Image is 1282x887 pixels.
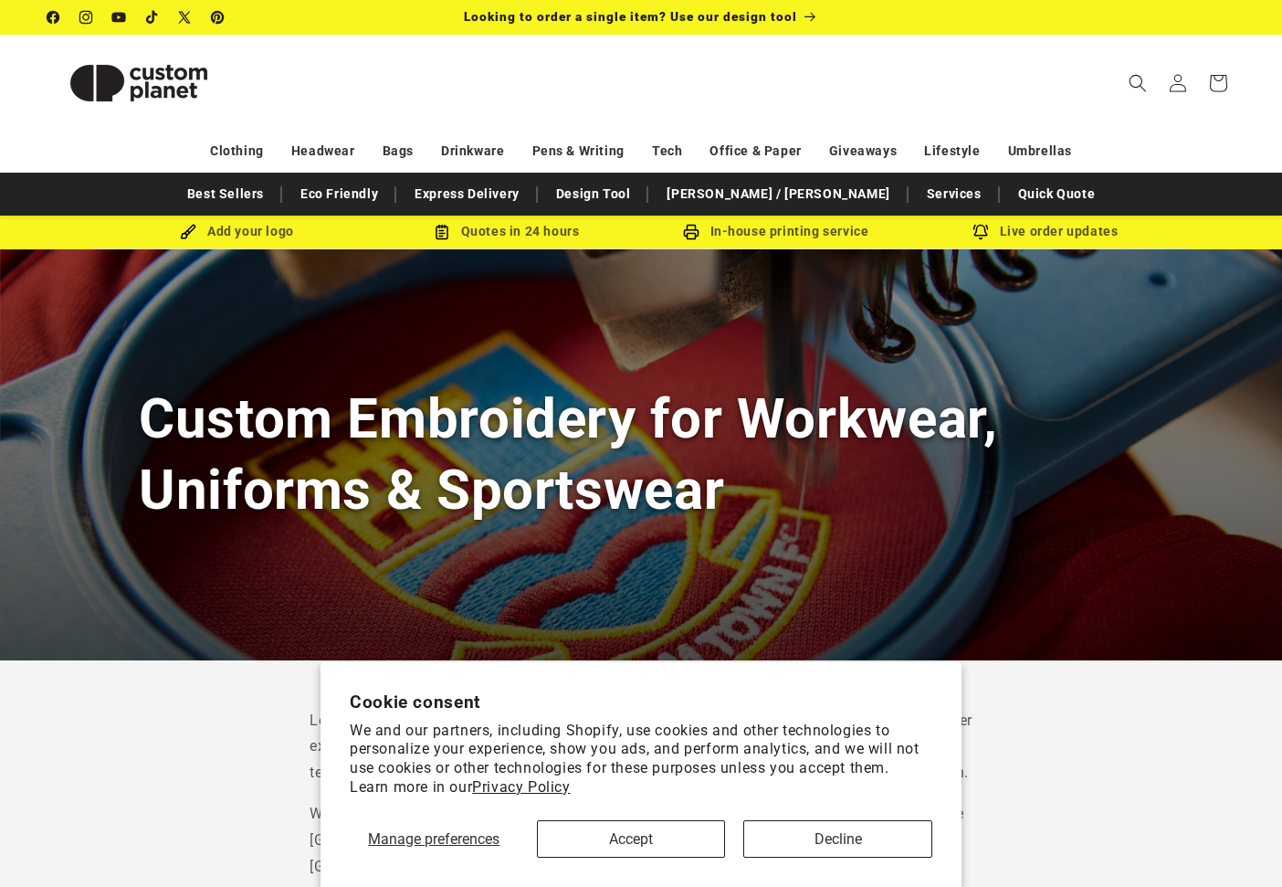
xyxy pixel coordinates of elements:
img: Custom Planet [47,42,230,124]
img: In-house printing [683,224,699,240]
a: Privacy Policy [472,778,570,796]
div: Add your logo [102,220,372,243]
span: Looking to order a single item? Use our design tool [464,9,797,24]
a: Pens & Writing [532,135,625,167]
a: Best Sellers [178,178,273,210]
a: Quick Quote [1009,178,1105,210]
span: Manage preferences [368,830,499,848]
img: Order Updates Icon [434,224,450,240]
h1: Custom Embroidery for Workwear, Uniforms & Sportswear [139,384,1143,524]
a: [PERSON_NAME] / [PERSON_NAME] [657,178,898,210]
a: Tech [652,135,682,167]
img: Order updates [972,224,989,240]
iframe: Chat Widget [1191,799,1282,887]
a: Drinkware [441,135,504,167]
p: Looking to add a long-lasting, professional finish to your garments? At Custom Planet, we offer e... [310,708,972,787]
a: Express Delivery [405,178,529,210]
button: Decline [743,820,932,858]
a: Office & Paper [709,135,801,167]
img: Brush Icon [180,224,196,240]
h2: Cookie consent [350,692,932,713]
a: Headwear [291,135,355,167]
a: Giveaways [829,135,897,167]
div: Quotes in 24 hours [372,220,641,243]
summary: Search [1118,63,1158,103]
a: Lifestyle [924,135,980,167]
a: Design Tool [547,178,640,210]
a: Umbrellas [1008,135,1072,167]
a: Clothing [210,135,264,167]
button: Manage preferences [350,820,519,858]
a: Eco Friendly [291,178,387,210]
a: Services [918,178,991,210]
p: We and our partners, including Shopify, use cookies and other technologies to personalize your ex... [350,722,932,797]
a: Bags [383,135,414,167]
div: Live order updates [910,220,1180,243]
div: In-house printing service [641,220,910,243]
button: Accept [537,820,726,858]
a: Custom Planet [41,35,237,131]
